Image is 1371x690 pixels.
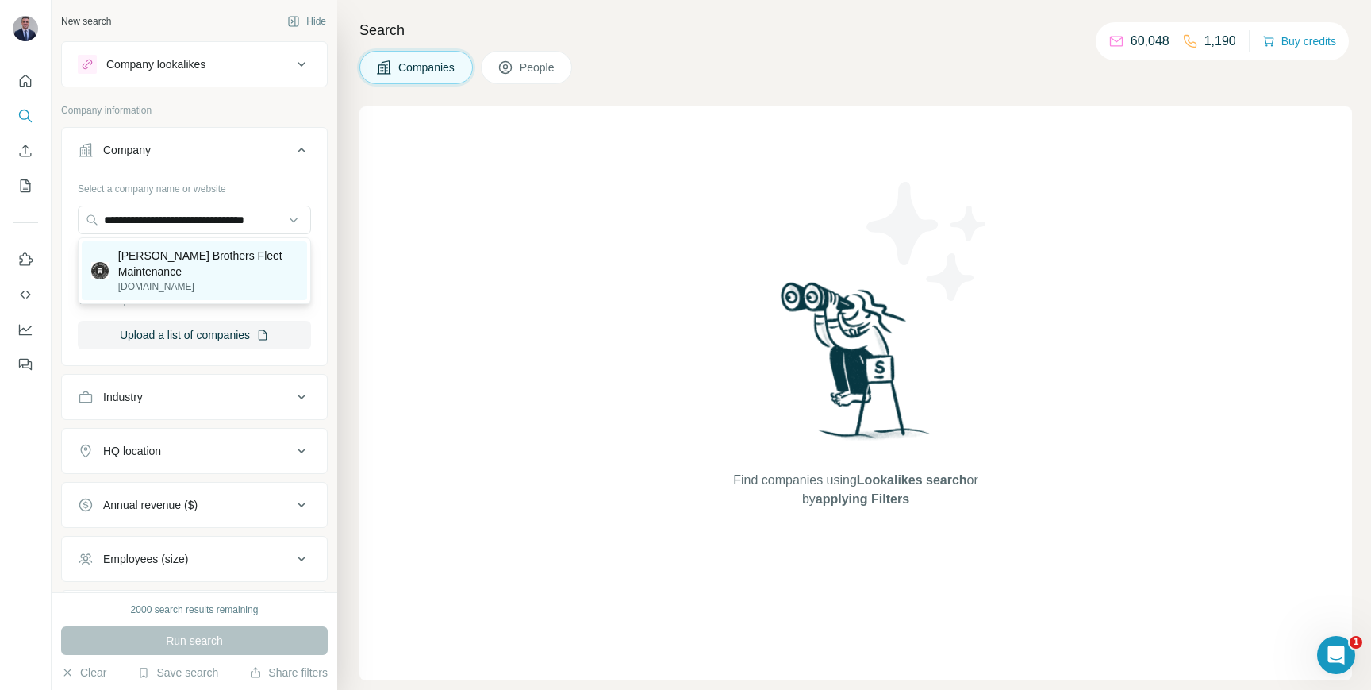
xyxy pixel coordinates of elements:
[13,102,38,130] button: Search
[131,603,259,617] div: 2000 search results remaining
[13,137,38,165] button: Enrich CSV
[13,67,38,95] button: Quick start
[249,665,328,680] button: Share filters
[857,473,967,487] span: Lookalikes search
[103,443,161,459] div: HQ location
[103,551,188,567] div: Employees (size)
[62,486,327,524] button: Annual revenue ($)
[1204,32,1236,51] p: 1,190
[62,45,327,83] button: Company lookalikes
[13,245,38,274] button: Use Surfe on LinkedIn
[118,248,298,279] p: [PERSON_NAME] Brothers Fleet Maintenance
[106,56,205,72] div: Company lookalikes
[61,14,111,29] div: New search
[103,389,143,405] div: Industry
[398,60,456,75] span: Companies
[1262,30,1336,52] button: Buy credits
[13,350,38,379] button: Feedback
[62,131,327,175] button: Company
[103,142,151,158] div: Company
[1350,636,1362,649] span: 1
[118,279,298,294] p: [DOMAIN_NAME]
[816,492,909,506] span: applying Filters
[62,378,327,416] button: Industry
[61,103,328,118] p: Company information
[91,262,109,279] img: Barnes Brothers Fleet Maintenance
[103,497,198,513] div: Annual revenue ($)
[13,16,38,41] img: Avatar
[13,315,38,344] button: Dashboard
[13,280,38,309] button: Use Surfe API
[1131,32,1169,51] p: 60,048
[856,170,999,313] img: Surfe Illustration - Stars
[1317,636,1355,674] iframe: Intercom live chat
[137,665,218,680] button: Save search
[78,175,311,196] div: Select a company name or website
[728,471,982,509] span: Find companies using or by
[13,172,38,200] button: My lists
[62,432,327,470] button: HQ location
[359,19,1352,41] h4: Search
[774,278,939,455] img: Surfe Illustration - Woman searching with binoculars
[78,321,311,349] button: Upload a list of companies
[62,540,327,578] button: Employees (size)
[276,10,337,33] button: Hide
[61,665,106,680] button: Clear
[520,60,556,75] span: People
